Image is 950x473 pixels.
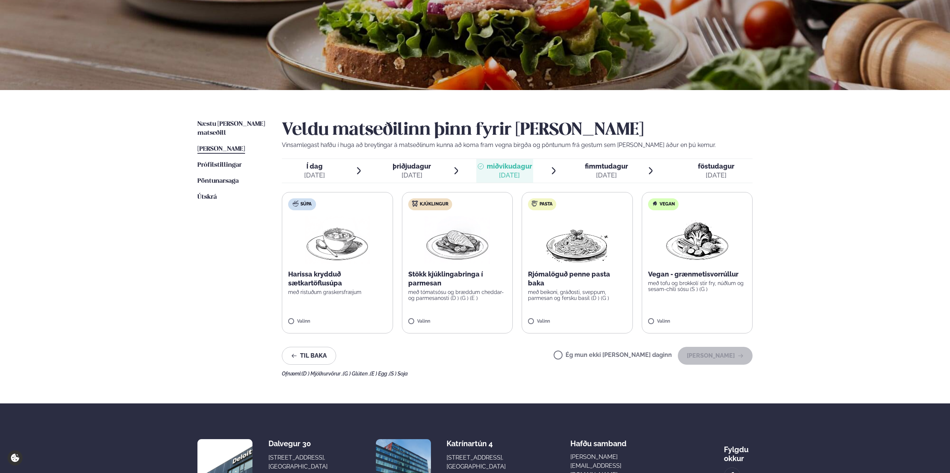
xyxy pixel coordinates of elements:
a: Næstu [PERSON_NAME] matseðill [197,120,267,138]
div: [STREET_ADDRESS], [GEOGRAPHIC_DATA] [268,453,328,471]
a: Pöntunarsaga [197,177,239,186]
img: chicken.svg [412,201,418,207]
span: Vegan [660,201,675,207]
button: Til baka [282,347,336,365]
p: Harissa krydduð sætkartöflusúpa [288,270,387,288]
span: Pasta [540,201,553,207]
span: (G ) Glúten , [343,371,370,377]
div: Dalvegur 30 [268,439,328,448]
div: [STREET_ADDRESS], [GEOGRAPHIC_DATA] [447,453,506,471]
div: [DATE] [585,171,628,180]
a: Prófílstillingar [197,161,242,170]
div: [DATE] [698,171,734,180]
span: Næstu [PERSON_NAME] matseðill [197,121,265,136]
img: pasta.svg [532,201,538,207]
img: Vegan.svg [652,201,658,207]
span: Í dag [304,162,325,171]
div: Ofnæmi: [282,371,753,377]
p: Stökk kjúklingabringa í parmesan [408,270,507,288]
span: Kjúklingur [420,201,448,207]
img: Spagetti.png [544,216,610,264]
img: Vegan.png [664,216,730,264]
a: [PERSON_NAME] [197,145,245,154]
button: [PERSON_NAME] [678,347,753,365]
div: Fylgdu okkur [724,439,753,463]
span: [PERSON_NAME] [197,146,245,152]
div: [DATE] [487,171,532,180]
a: Útskrá [197,193,217,202]
div: Katrínartún 4 [447,439,506,448]
span: Pöntunarsaga [197,178,239,184]
p: með ristuðum graskersfræjum [288,289,387,295]
span: miðvikudagur [487,162,532,170]
p: Rjómalöguð penne pasta baka [528,270,627,288]
img: Chicken-breast.png [425,216,490,264]
span: Útskrá [197,194,217,200]
span: föstudagur [698,162,734,170]
span: Súpa [300,201,312,207]
span: (D ) Mjólkurvörur , [302,371,343,377]
p: með beikoni, gráðosti, sveppum, parmesan og fersku basil (D ) (G ) [528,289,627,301]
div: [DATE] [304,171,325,180]
h2: Veldu matseðilinn þinn fyrir [PERSON_NAME] [282,120,753,141]
span: (S ) Soja [389,371,408,377]
span: Hafðu samband [570,433,627,448]
p: Vinsamlegast hafðu í huga að breytingar á matseðlinum kunna að koma fram vegna birgða og pöntunum... [282,141,753,150]
span: fimmtudagur [585,162,628,170]
img: soup.svg [293,201,299,207]
p: með tofu og brokkolí stir fry, núðlum og sesam-chili sósu (S ) (G ) [648,280,747,292]
p: Vegan - grænmetisvorrúllur [648,270,747,279]
div: [DATE] [393,171,431,180]
span: þriðjudagur [393,162,431,170]
span: (E ) Egg , [370,371,389,377]
span: Prófílstillingar [197,162,242,168]
img: Soup.png [305,216,370,264]
a: Cookie settings [7,450,23,466]
p: með tómatsósu og bræddum cheddar- og parmesanosti (D ) (G ) (E ) [408,289,507,301]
